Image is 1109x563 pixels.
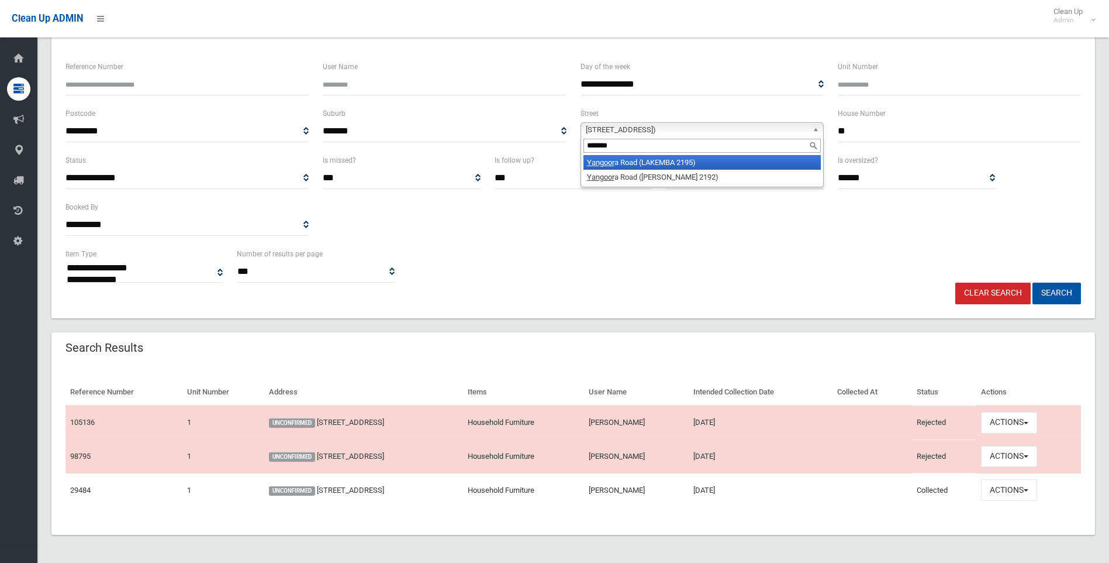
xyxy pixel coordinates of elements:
[12,13,83,24] span: Clean Up ADMIN
[587,173,614,181] em: Yangoor
[65,60,123,73] label: Reference Number
[689,406,832,440] td: [DATE]
[323,154,356,167] label: Is missed?
[587,158,614,167] em: Yangoor
[1053,16,1083,25] small: Admin
[981,412,1037,434] button: Actions
[264,379,463,406] th: Address
[583,170,821,184] li: a Road ([PERSON_NAME] 2192)
[182,379,265,406] th: Unit Number
[269,418,315,428] span: UNCONFIRMED
[269,452,315,462] span: UNCONFIRMED
[838,107,886,120] label: House Number
[981,446,1037,468] button: Actions
[323,107,346,120] label: Suburb
[182,406,265,440] td: 1
[689,440,832,473] td: [DATE]
[584,473,689,507] td: [PERSON_NAME]
[463,379,585,406] th: Items
[586,123,808,137] span: [STREET_ADDRESS])
[689,379,832,406] th: Intended Collection Date
[981,479,1037,501] button: Actions
[65,248,96,260] label: Item Type
[838,154,878,167] label: Is oversized?
[912,473,976,507] td: Collected
[182,473,265,507] td: 1
[912,379,976,406] th: Status
[65,201,98,214] label: Booked By
[237,248,323,260] label: Number of results per page
[495,154,534,167] label: Is follow up?
[182,440,265,473] td: 1
[912,406,976,440] td: Rejected
[70,486,91,495] a: 29484
[317,418,384,427] a: [STREET_ADDRESS]
[65,379,182,406] th: Reference Number
[269,486,315,496] span: UNCONFIRMED
[584,440,689,473] td: [PERSON_NAME]
[689,473,832,507] td: [DATE]
[317,486,384,495] a: [STREET_ADDRESS]
[955,283,1031,304] a: Clear Search
[463,473,585,507] td: Household Furniture
[70,452,91,461] a: 98795
[463,406,585,440] td: Household Furniture
[838,60,878,73] label: Unit Number
[317,452,384,461] a: [STREET_ADDRESS]
[912,440,976,473] td: Rejected
[584,379,689,406] th: User Name
[65,154,86,167] label: Status
[323,60,358,73] label: User Name
[584,406,689,440] td: [PERSON_NAME]
[832,379,912,406] th: Collected At
[1048,7,1094,25] span: Clean Up
[976,379,1081,406] th: Actions
[51,337,157,359] header: Search Results
[581,60,630,73] label: Day of the week
[463,440,585,473] td: Household Furniture
[583,155,821,170] li: a Road (LAKEMBA 2195)
[65,107,95,120] label: Postcode
[581,107,599,120] label: Street
[70,418,95,427] a: 105136
[1032,283,1081,304] button: Search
